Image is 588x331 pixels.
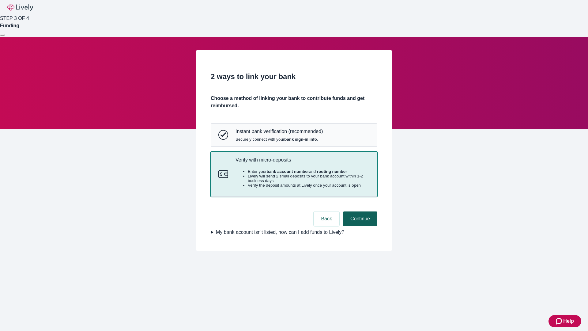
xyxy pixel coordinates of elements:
li: Enter your and [248,169,370,174]
strong: routing number [317,169,347,174]
button: Back [314,211,339,226]
h4: Choose a method of linking your bank to contribute funds and get reimbursed. [211,95,377,109]
p: Verify with micro-deposits [236,157,370,163]
li: Verify the deposit amounts at Lively once your account is open [248,183,370,188]
svg: Zendesk support icon [556,318,563,325]
img: Lively [7,4,33,11]
svg: Instant bank verification [218,130,228,140]
p: Instant bank verification (recommended) [236,128,323,134]
span: Help [563,318,574,325]
svg: Micro-deposits [218,169,228,179]
span: Securely connect with your . [236,137,323,142]
button: Micro-depositsVerify with micro-depositsEnter yourbank account numberand routing numberLively wil... [211,152,377,197]
summary: My bank account isn't listed, how can I add funds to Lively? [211,229,377,236]
strong: bank account number [267,169,309,174]
button: Continue [343,211,377,226]
li: Lively will send 2 small deposits to your bank account within 1-2 business days [248,174,370,183]
strong: bank sign-in info [284,137,317,142]
h2: 2 ways to link your bank [211,71,377,82]
button: Zendesk support iconHelp [548,315,581,327]
button: Instant bank verificationInstant bank verification (recommended)Securely connect with yourbank si... [211,124,377,146]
